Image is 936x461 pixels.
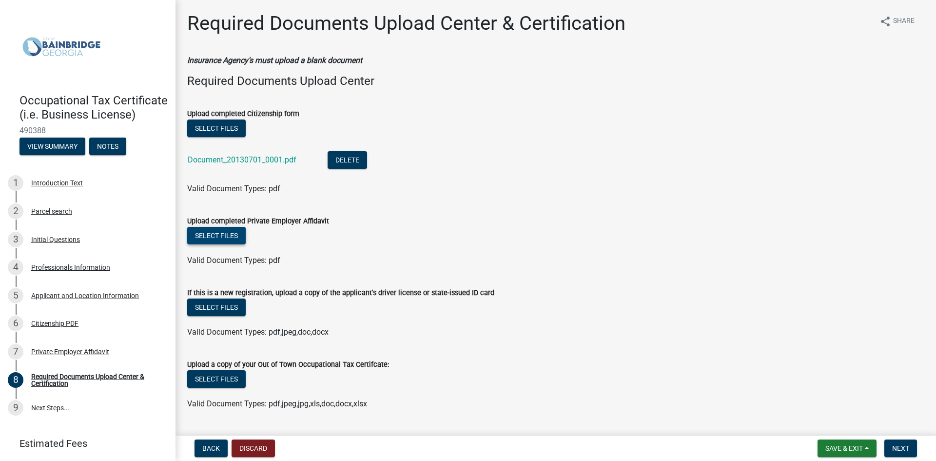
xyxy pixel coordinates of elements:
button: Next [884,440,917,457]
label: If this is a new registration, upload a copy of the applicant's driver license or state-issued ID... [187,290,494,297]
button: shareShare [872,12,922,31]
span: Next [892,444,909,452]
button: View Summary [19,138,85,155]
h1: Required Documents Upload Center & Certification [187,12,625,35]
div: Private Employer Affidavit [31,348,109,355]
button: Select files [187,299,246,316]
div: Citizenship PDF [31,320,78,327]
a: Document_20130701_0001.pdf [188,155,296,164]
div: 9 [8,400,23,416]
img: City of Bainbridge, Georgia (Canceled) [19,10,103,83]
div: 2 [8,203,23,219]
span: Valid Document Types: pdf,jpeg,doc,docx [187,327,329,337]
div: Required Documents Upload Center & Certification [31,373,160,387]
div: 1 [8,175,23,191]
div: 8 [8,372,23,388]
label: Upload a copy of your Out of Town Occupational Tax Certifcate: [187,361,389,368]
div: 4 [8,260,23,275]
div: Applicant and Location Information [31,292,139,299]
div: 7 [8,344,23,360]
div: Parcel search [31,208,72,215]
a: Estimated Fees [8,434,160,453]
div: 3 [8,232,23,247]
button: Discard [232,440,275,457]
h4: Required Documents Upload Center [187,74,924,88]
button: Save & Exit [818,440,877,457]
label: Upload completed Citizenship form [187,111,299,118]
button: Delete [328,151,367,169]
button: Select files [187,370,246,388]
button: Back [195,440,228,457]
div: Introduction Text [31,180,83,186]
span: Valid Document Types: pdf [187,256,280,265]
div: 6 [8,316,23,331]
div: Professionals Information [31,264,110,271]
span: Valid Document Types: pdf [187,184,280,193]
button: Notes [89,138,126,155]
span: Save & Exit [825,444,863,452]
wm-modal-confirm: Delete Document [328,156,367,165]
strong: Insurance Agency's must upload a blank document [187,56,362,65]
h4: Occupational Tax Certificate (i.e. Business License) [19,94,168,122]
span: 490388 [19,126,156,135]
label: Upload completed Private Employer Affidavit [187,218,329,225]
button: Select files [187,227,246,244]
span: Share [893,16,915,27]
wm-modal-confirm: Notes [89,143,126,151]
button: Select files [187,120,246,137]
div: Initial Questions [31,236,80,243]
span: Valid Document Types: pdf,jpeg,jpg,xls,doc,docx,xlsx [187,399,367,408]
wm-modal-confirm: Summary [19,143,85,151]
div: 5 [8,288,23,303]
i: share [879,16,891,27]
span: Back [202,444,220,452]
